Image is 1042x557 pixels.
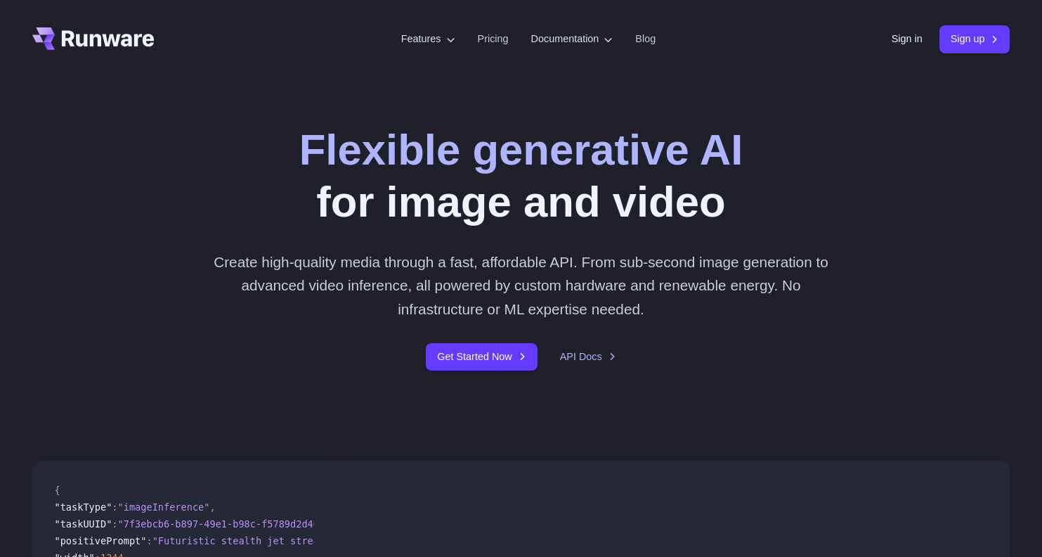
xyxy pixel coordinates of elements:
[892,31,923,47] a: Sign in
[55,485,60,496] span: {
[55,518,112,530] span: "taskUUID"
[560,349,616,365] a: API Docs
[118,518,337,530] span: "7f3ebcb6-b897-49e1-b98c-f5789d2d40d7"
[55,535,147,546] span: "positivePrompt"
[299,125,743,174] strong: Flexible generative AI
[426,343,537,371] a: Get Started Now
[32,27,155,50] a: Go to /
[299,124,743,228] h1: for image and video
[55,501,112,513] span: "taskType"
[939,25,1010,53] a: Sign up
[401,31,455,47] label: Features
[208,250,834,321] p: Create high-quality media through a fast, affordable API. From sub-second image generation to adv...
[531,31,613,47] label: Documentation
[152,535,676,546] span: "Futuristic stealth jet streaking through a neon-lit cityscape with glowing purple exhaust"
[478,31,509,47] a: Pricing
[112,518,117,530] span: :
[635,31,656,47] a: Blog
[112,501,117,513] span: :
[118,501,210,513] span: "imageInference"
[146,535,152,546] span: :
[209,501,215,513] span: ,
